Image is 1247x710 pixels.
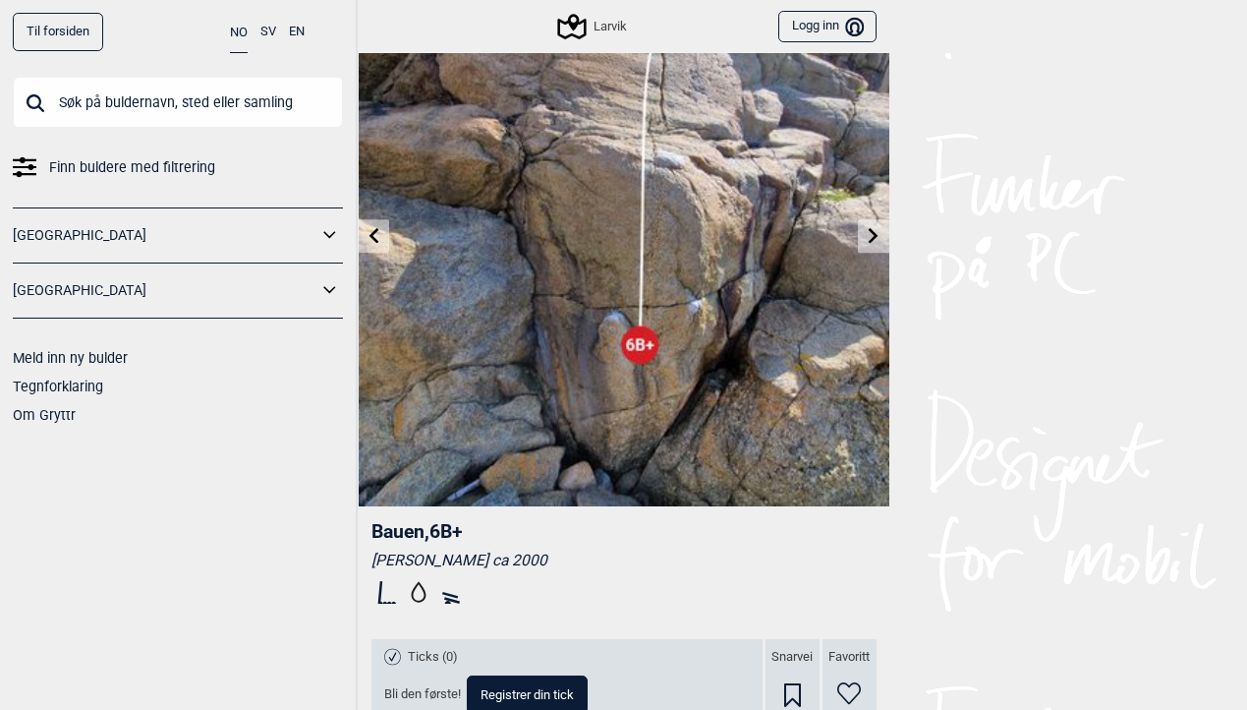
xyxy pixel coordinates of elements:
[13,77,343,128] input: Søk på buldernavn, sted eller samling
[828,649,870,666] span: Favoritt
[13,407,76,423] a: Om Gryttr
[230,13,248,53] button: NO
[560,15,627,38] div: Larvik
[408,649,458,666] span: Ticks (0)
[289,13,305,51] button: EN
[13,379,103,394] a: Tegnforklaring
[371,551,877,570] div: [PERSON_NAME] ca 2000
[49,153,215,182] span: Finn buldere med filtrering
[13,153,343,182] a: Finn buldere med filtrering
[371,520,463,543] span: Bauen , 6B+
[13,13,103,51] a: Til forsiden
[481,688,574,701] span: Registrer din tick
[13,221,317,250] a: [GEOGRAPHIC_DATA]
[778,11,876,43] button: Logg inn
[384,686,461,703] span: Bli den første!
[13,350,128,366] a: Meld inn ny bulder
[260,13,276,51] button: SV
[13,276,317,305] a: [GEOGRAPHIC_DATA]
